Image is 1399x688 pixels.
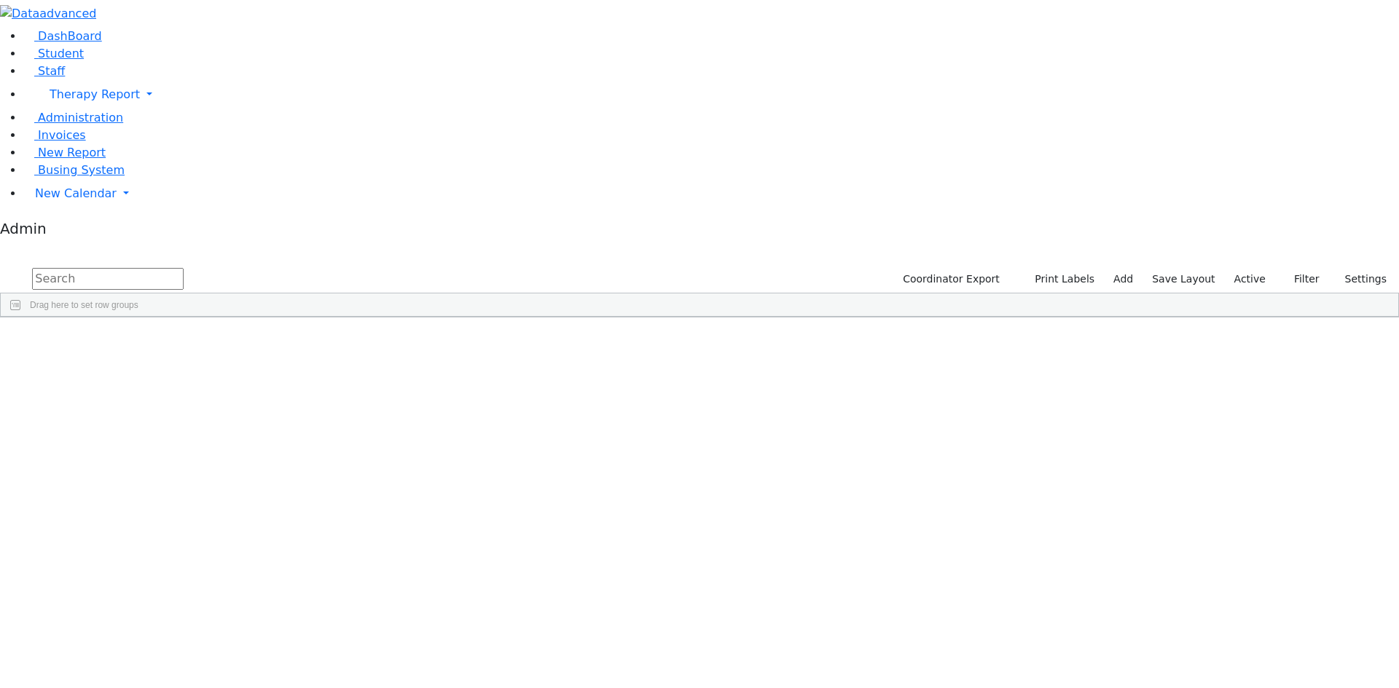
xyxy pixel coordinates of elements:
[38,111,123,124] span: Administration
[23,163,125,177] a: Busing System
[38,29,102,43] span: DashBoard
[23,111,123,124] a: Administration
[35,186,117,200] span: New Calendar
[38,163,125,177] span: Busing System
[23,47,84,60] a: Student
[1275,268,1326,290] button: Filter
[1145,268,1221,290] button: Save Layout
[893,268,1006,290] button: Coordinator Export
[32,268,184,290] input: Search
[1107,268,1140,290] a: Add
[38,128,86,142] span: Invoices
[23,80,1399,109] a: Therapy Report
[23,179,1399,208] a: New Calendar
[38,146,106,159] span: New Report
[50,87,140,101] span: Therapy Report
[1326,268,1393,290] button: Settings
[38,64,65,78] span: Staff
[1018,268,1101,290] button: Print Labels
[23,128,86,142] a: Invoices
[1228,268,1272,290] label: Active
[23,64,65,78] a: Staff
[30,300,138,310] span: Drag here to set row groups
[23,146,106,159] a: New Report
[38,47,84,60] span: Student
[23,29,102,43] a: DashBoard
